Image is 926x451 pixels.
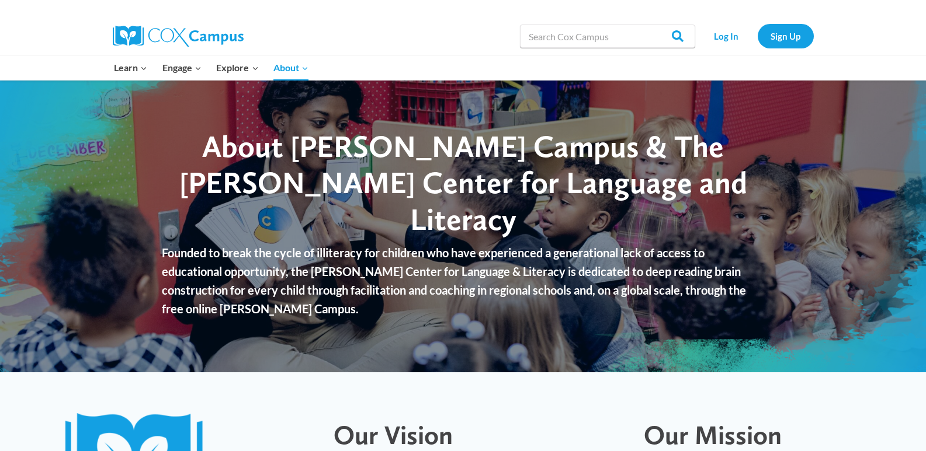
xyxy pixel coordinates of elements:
[701,24,814,48] nav: Secondary Navigation
[216,60,258,75] span: Explore
[162,243,764,318] p: Founded to break the cycle of illiteracy for children who have experienced a generational lack of...
[273,60,308,75] span: About
[114,60,147,75] span: Learn
[113,26,244,47] img: Cox Campus
[644,419,782,450] span: Our Mission
[701,24,752,48] a: Log In
[179,128,747,237] span: About [PERSON_NAME] Campus & The [PERSON_NAME] Center for Language and Literacy
[334,419,453,450] span: Our Vision
[107,55,316,80] nav: Primary Navigation
[162,60,202,75] span: Engage
[758,24,814,48] a: Sign Up
[520,25,695,48] input: Search Cox Campus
